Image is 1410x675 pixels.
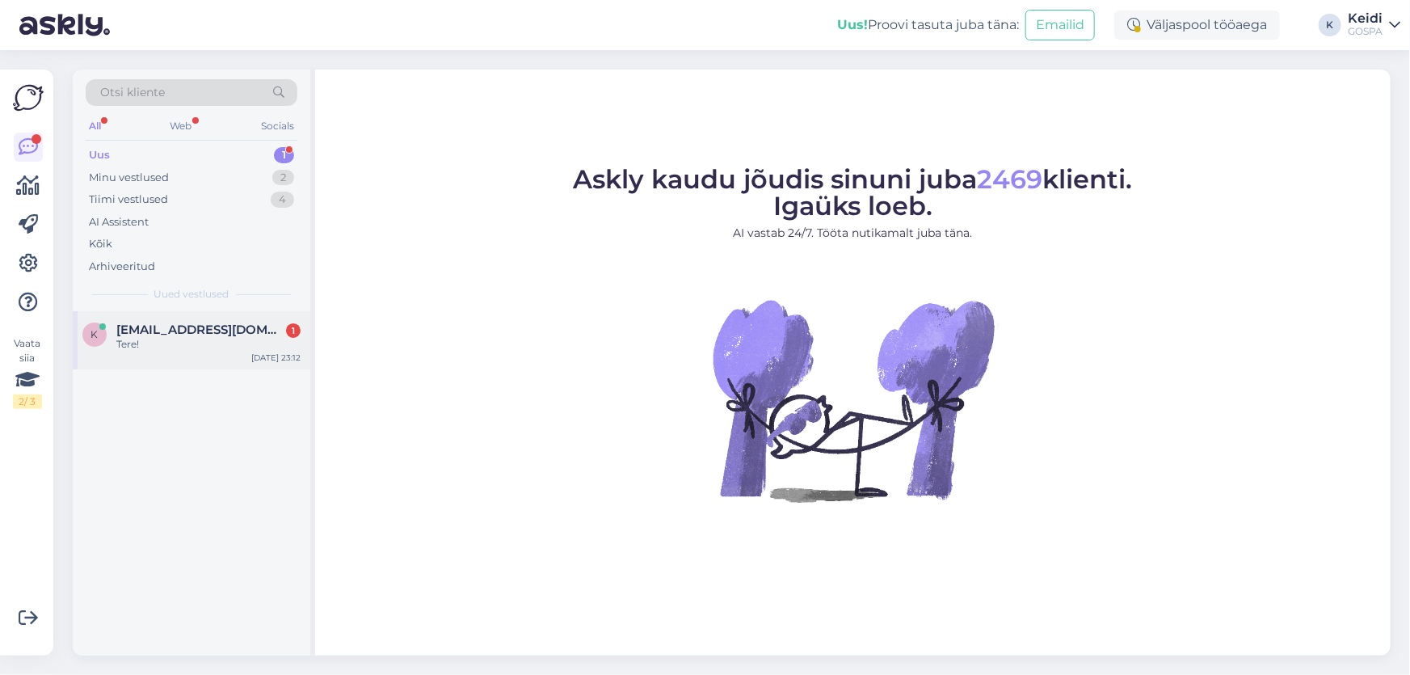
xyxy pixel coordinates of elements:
div: Minu vestlused [89,170,169,186]
div: Tere! [116,337,301,352]
div: Web [167,116,196,137]
b: Uus! [837,17,868,32]
div: GOSPA [1348,25,1383,38]
div: Väljaspool tööaega [1114,11,1280,40]
div: Arhiveeritud [89,259,155,275]
p: AI vastab 24/7. Tööta nutikamalt juba täna. [574,225,1133,242]
span: Uued vestlused [154,287,229,302]
img: No Chat active [708,255,999,546]
span: 2469 [978,163,1043,195]
div: All [86,116,104,137]
div: Keidi [1348,12,1383,25]
span: k [91,328,99,340]
div: 4 [271,192,294,208]
div: AI Assistent [89,214,149,230]
div: [DATE] 23:12 [251,352,301,364]
div: Kõik [89,236,112,252]
div: 2 / 3 [13,394,42,409]
span: Askly kaudu jõudis sinuni juba klienti. Igaüks loeb. [574,163,1133,221]
div: K [1319,14,1341,36]
img: Askly Logo [13,82,44,113]
div: Uus [89,147,110,163]
button: Emailid [1025,10,1095,40]
span: Otsi kliente [100,84,165,101]
div: Socials [258,116,297,137]
div: Proovi tasuta juba täna: [837,15,1019,35]
a: KeidiGOSPA [1348,12,1400,38]
div: Vaata siia [13,336,42,409]
span: kadriannkuus@gmail.com [116,323,284,337]
div: 1 [274,147,294,163]
div: 2 [272,170,294,186]
div: Tiimi vestlused [89,192,168,208]
div: 1 [286,323,301,338]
